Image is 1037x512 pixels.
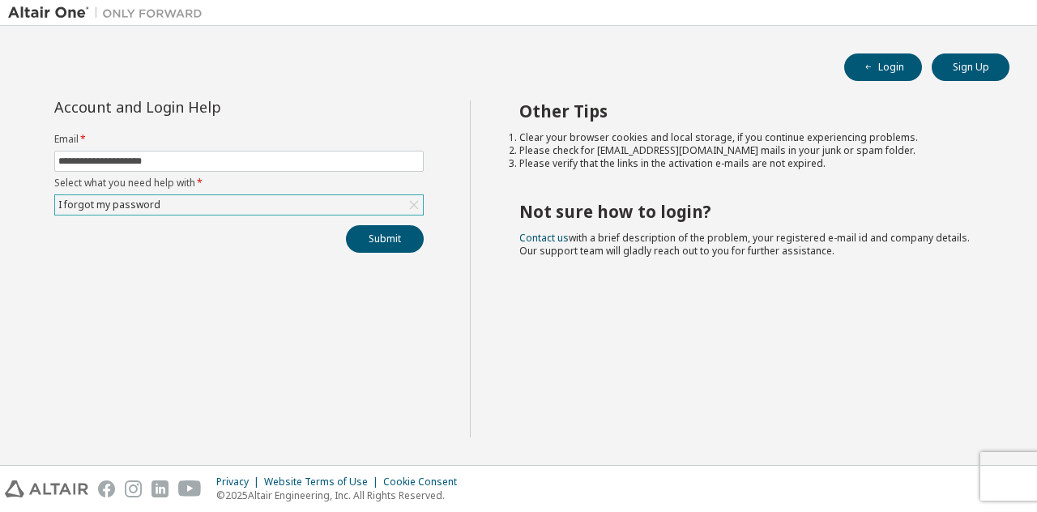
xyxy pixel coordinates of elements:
img: youtube.svg [178,480,202,497]
p: © 2025 Altair Engineering, Inc. All Rights Reserved. [216,489,467,502]
li: Please verify that the links in the activation e-mails are not expired. [519,157,981,170]
div: Website Terms of Use [264,476,383,489]
button: Submit [346,225,424,253]
img: instagram.svg [125,480,142,497]
span: with a brief description of the problem, your registered e-mail id and company details. Our suppo... [519,231,970,258]
a: Contact us [519,231,569,245]
h2: Other Tips [519,100,981,122]
label: Email [54,133,424,146]
label: Select what you need help with [54,177,424,190]
div: I forgot my password [55,195,423,215]
button: Login [844,53,922,81]
div: Cookie Consent [383,476,467,489]
div: Privacy [216,476,264,489]
h2: Not sure how to login? [519,201,981,222]
div: Account and Login Help [54,100,350,113]
img: linkedin.svg [151,480,169,497]
img: facebook.svg [98,480,115,497]
img: altair_logo.svg [5,480,88,497]
img: Altair One [8,5,211,21]
li: Clear your browser cookies and local storage, if you continue experiencing problems. [519,131,981,144]
div: I forgot my password [56,196,163,214]
button: Sign Up [932,53,1009,81]
li: Please check for [EMAIL_ADDRESS][DOMAIN_NAME] mails in your junk or spam folder. [519,144,981,157]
